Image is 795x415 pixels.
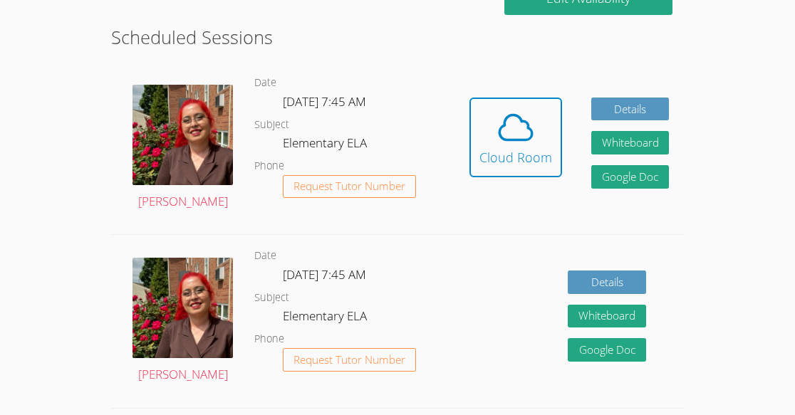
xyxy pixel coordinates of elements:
[568,305,646,328] button: Whiteboard
[293,181,405,191] span: Request Tutor Number
[132,85,233,185] img: IMG_2886.jpg
[254,289,289,307] dt: Subject
[283,348,416,372] button: Request Tutor Number
[254,116,289,134] dt: Subject
[568,270,646,294] a: Details
[111,23,684,51] h2: Scheduled Sessions
[479,147,552,167] div: Cloud Room
[132,258,233,358] img: IMG_2886.jpg
[283,266,366,283] span: [DATE] 7:45 AM
[283,133,370,157] dd: Elementary ELA
[283,93,366,110] span: [DATE] 7:45 AM
[254,330,284,348] dt: Phone
[469,98,562,177] button: Cloud Room
[254,157,284,175] dt: Phone
[591,131,670,154] button: Whiteboard
[283,175,416,199] button: Request Tutor Number
[254,247,276,265] dt: Date
[132,85,233,212] a: [PERSON_NAME]
[254,74,276,92] dt: Date
[568,338,646,362] a: Google Doc
[293,354,405,365] span: Request Tutor Number
[591,98,670,121] a: Details
[591,165,670,189] a: Google Doc
[132,258,233,385] a: [PERSON_NAME]
[283,306,370,330] dd: Elementary ELA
